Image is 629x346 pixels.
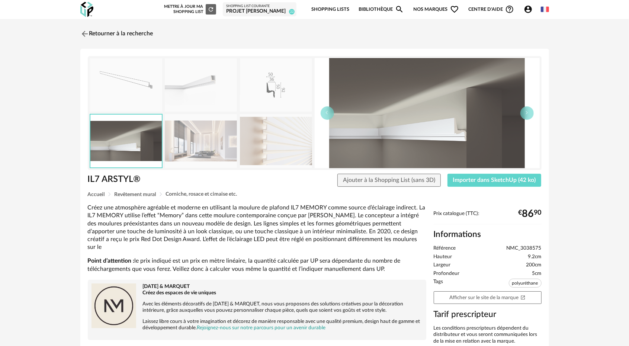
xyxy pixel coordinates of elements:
span: Nos marques [414,1,459,18]
div: € 90 [519,211,542,217]
div: Shopping List courante [226,4,293,9]
span: Tags [434,279,443,289]
span: Référence [434,245,456,252]
div: Breadcrumb [88,192,542,197]
span: 22 [289,9,295,15]
span: Corniche, rosace et cimaise etc. [166,192,237,197]
p: Créez une atmosphère agréable et moderne en utilisant la moulure de plafond IL7 MEMORY comme sour... [88,204,426,252]
a: Shopping Lists [311,1,349,18]
img: NMC_02_arstyl_il7_indirect-lighting_a_cbs.jpg [90,115,162,167]
span: Open In New icon [520,295,526,300]
span: Centre d'aideHelp Circle Outline icon [468,5,514,14]
span: Importer dans SketchUp (42 ko) [453,177,536,183]
span: Help Circle Outline icon [505,5,514,14]
p: Laissez libre cours à votre imagination et décorez de manière responsable avec une qualité premiu... [92,318,423,331]
img: fr [541,5,549,13]
h3: Tarif prescripteur [434,309,542,320]
span: Revêtement mural [115,192,156,197]
img: NMC_02_arstyl_il7.png [240,58,312,112]
span: Largeur [434,262,451,269]
span: Magnify icon [395,5,404,14]
a: BibliothèqueMagnify icon [359,1,404,18]
img: svg+xml;base64,PHN2ZyB3aWR0aD0iMjQiIGhlaWdodD0iMjQiIHZpZXdCb3g9IjAgMCAyNCAyNCIgZmlsbD0ibm9uZSIgeG... [80,29,89,38]
a: Retourner à la recherche [80,26,153,42]
span: 5cm [532,270,542,277]
p: le prix indiqué est un prix en mètre linéaire, la quantité calculée par UP sera dépendante du nom... [88,257,426,273]
b: Créez des espaces de vie uniques [143,290,216,295]
h2: Informations [434,229,542,240]
img: NMC_02_arstyl_il7_indirect-lighting_a_cbs.jpg [315,58,540,168]
span: Account Circle icon [524,5,536,14]
span: 200cm [526,262,542,269]
img: thumbnail.png [90,58,162,112]
b: [DATE] & MARQUET [143,284,190,289]
h1: IL7 ARSTYL® [88,174,273,185]
a: Afficher sur le site de la marqueOpen In New icon [434,291,542,304]
span: polyuréthane [509,279,542,288]
div: Les conditions prescripteurs dépendent du distributeur et vous seront communiquées lors de la mis... [434,325,542,345]
div: Projet [PERSON_NAME] [226,8,293,15]
div: Prix catalogue (TTC): [434,211,542,224]
a: Rejoignez-nous sur notre parcours pour un avenir durable [197,325,326,330]
span: Ajouter à la Shopping List (sans 3D) [343,177,435,183]
span: Profondeur [434,270,460,277]
img: NMC_02_002162.jpg [165,114,237,167]
button: Ajouter à la Shopping List (sans 3D) [337,174,441,187]
span: Hauteur [434,254,452,260]
span: Refresh icon [208,7,214,11]
img: NMC_02_arstyl_il7_cornices_a_wbs.jpg [165,58,237,112]
span: 9.2cm [528,254,542,260]
span: NMC_3038575 [507,245,542,252]
img: NMC_02_000167.jpg [240,114,312,167]
span: Account Circle icon [524,5,533,14]
a: Shopping List courante Projet [PERSON_NAME] 22 [226,4,293,15]
b: Point d’attention : [88,258,135,264]
img: OXP [80,2,93,17]
img: brand logo [92,283,136,328]
div: Mettre à jour ma Shopping List [163,4,216,15]
p: Avec les éléments décoratifs de [DATE] & MARQUET, nous vous proposons des solutions créatives pou... [92,301,423,314]
span: Accueil [88,192,105,197]
span: 86 [522,211,534,217]
button: Importer dans SketchUp (42 ko) [447,174,542,187]
span: Heart Outline icon [450,5,459,14]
